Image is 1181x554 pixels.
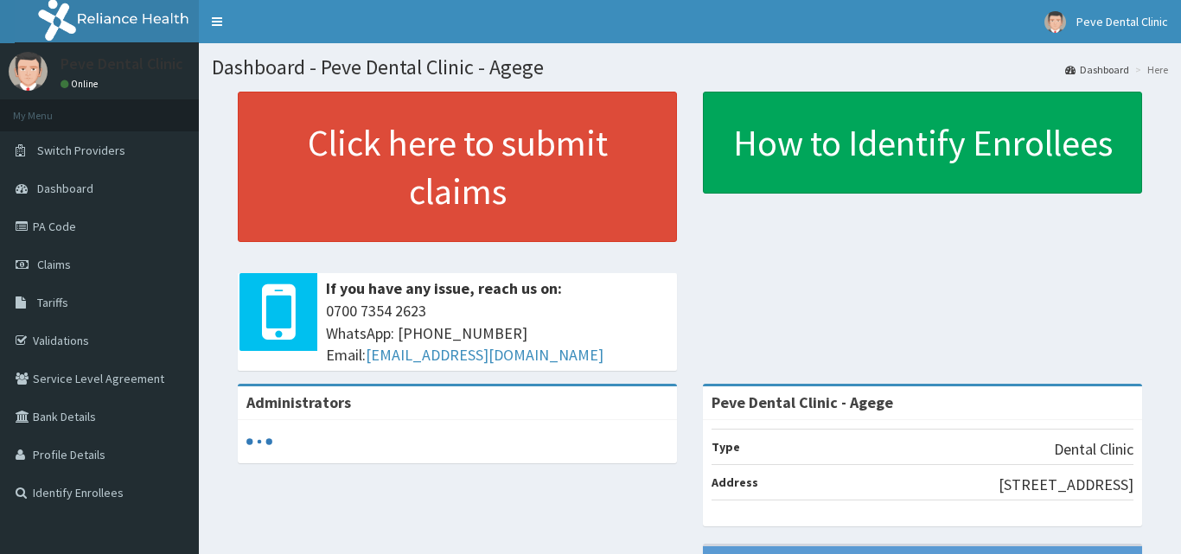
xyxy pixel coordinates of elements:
[246,392,351,412] b: Administrators
[212,56,1168,79] h1: Dashboard - Peve Dental Clinic - Agege
[61,56,183,72] p: Peve Dental Clinic
[37,181,93,196] span: Dashboard
[37,257,71,272] span: Claims
[1065,62,1129,77] a: Dashboard
[37,143,125,158] span: Switch Providers
[703,92,1142,194] a: How to Identify Enrollees
[712,392,893,412] strong: Peve Dental Clinic - Agege
[326,300,668,366] span: 0700 7354 2623 WhatsApp: [PHONE_NUMBER] Email:
[61,78,102,90] a: Online
[712,439,740,455] b: Type
[238,92,677,242] a: Click here to submit claims
[999,474,1133,496] p: [STREET_ADDRESS]
[1076,14,1168,29] span: Peve Dental Clinic
[246,429,272,455] svg: audio-loading
[326,278,562,298] b: If you have any issue, reach us on:
[712,474,758,490] b: Address
[1044,11,1066,33] img: User Image
[37,295,68,310] span: Tariffs
[1054,438,1133,461] p: Dental Clinic
[1131,62,1168,77] li: Here
[366,345,603,365] a: [EMAIL_ADDRESS][DOMAIN_NAME]
[9,52,48,91] img: User Image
